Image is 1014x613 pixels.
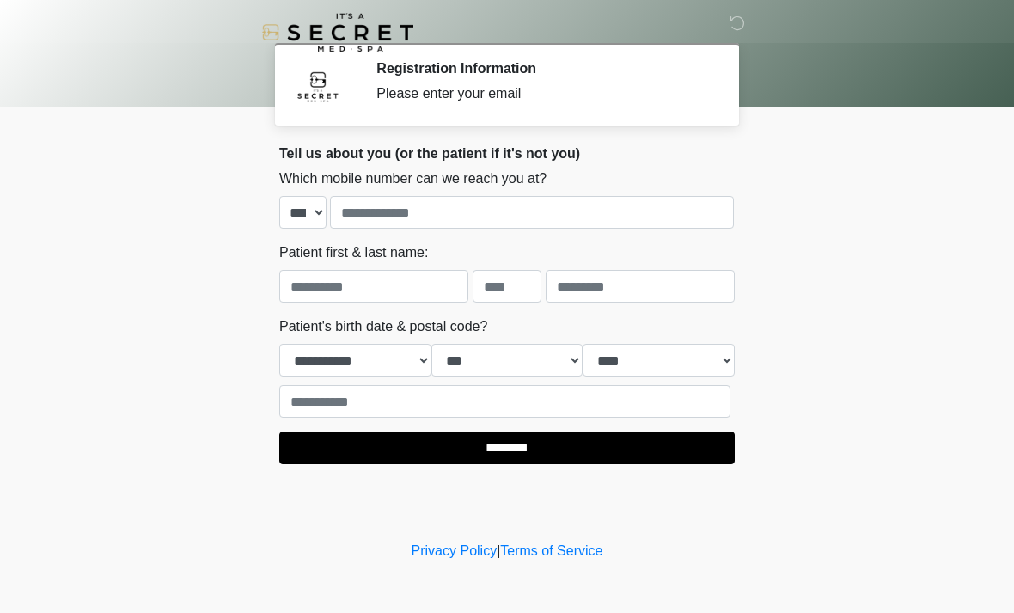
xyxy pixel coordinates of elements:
[412,543,498,558] a: Privacy Policy
[279,316,487,337] label: Patient's birth date & postal code?
[279,242,428,263] label: Patient first & last name:
[279,145,735,162] h2: Tell us about you (or the patient if it's not you)
[292,60,344,112] img: Agent Avatar
[262,13,413,52] img: It's A Secret Med Spa Logo
[497,543,500,558] a: |
[279,169,547,189] label: Which mobile number can we reach you at?
[376,60,709,77] h2: Registration Information
[376,83,709,104] div: Please enter your email
[500,543,602,558] a: Terms of Service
